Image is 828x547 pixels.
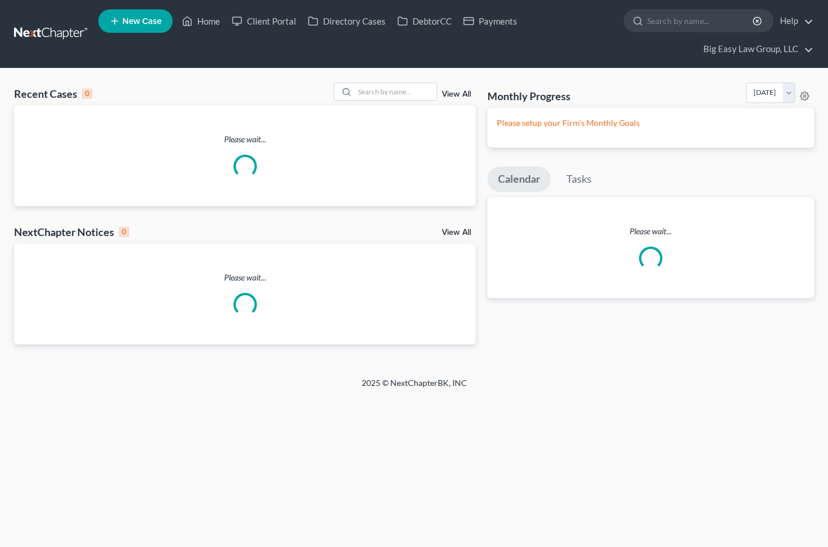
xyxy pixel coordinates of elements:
[226,11,302,32] a: Client Portal
[647,10,754,32] input: Search by name...
[176,11,226,32] a: Home
[487,89,571,103] h3: Monthly Progress
[442,228,471,237] a: View All
[302,11,391,32] a: Directory Cases
[556,166,602,192] a: Tasks
[391,11,458,32] a: DebtorCC
[14,134,476,145] p: Please wait...
[82,88,92,99] div: 0
[487,225,814,237] p: Please wait...
[119,227,129,237] div: 0
[122,17,162,26] span: New Case
[14,225,129,239] div: NextChapter Notices
[14,272,476,283] p: Please wait...
[497,117,805,129] p: Please setup your Firm's Monthly Goals
[442,90,471,98] a: View All
[14,87,92,101] div: Recent Cases
[774,11,813,32] a: Help
[81,377,748,398] div: 2025 © NextChapterBK, INC
[355,83,437,100] input: Search by name...
[487,166,551,192] a: Calendar
[458,11,523,32] a: Payments
[698,39,813,60] a: Big Easy Law Group, LLC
